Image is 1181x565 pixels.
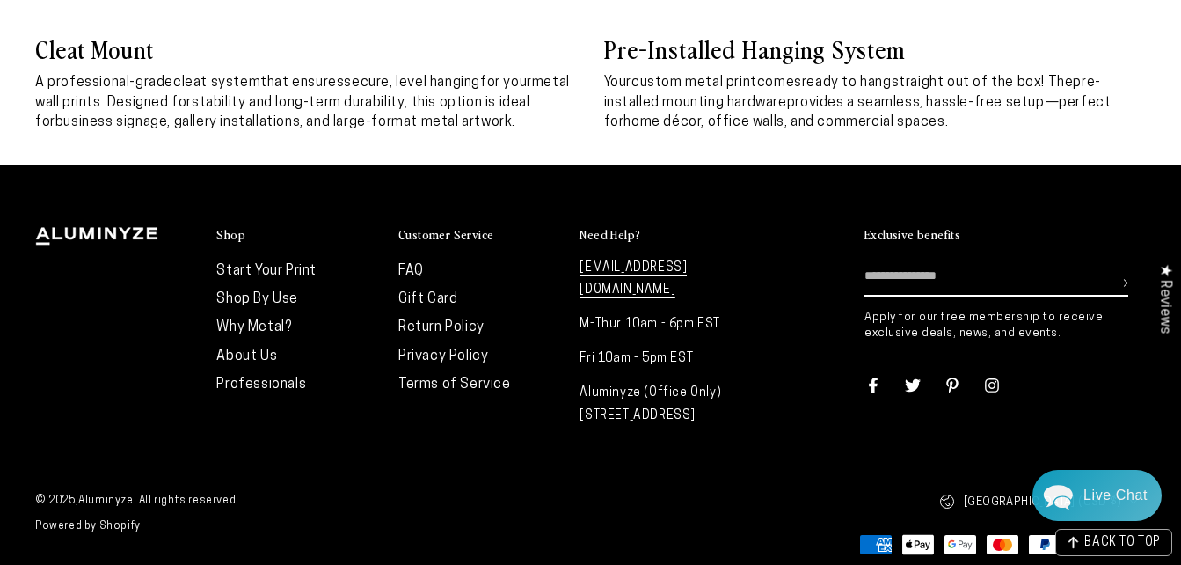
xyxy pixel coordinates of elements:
[398,320,485,334] a: Return Policy
[604,73,1147,132] p: Your comes straight out of the box! The provides a seamless, hassle-free setup—perfect for .
[35,488,591,515] small: © 2025, . All rights reserved.
[398,227,562,244] summary: Customer Service
[1117,257,1128,310] button: Subscribe
[78,495,133,506] a: Aluminyze
[604,33,1147,64] h3: Pre-Installed Hanging System
[580,348,743,370] p: Fri 10am - 5pm EST
[398,264,424,278] a: FAQ
[631,76,757,90] strong: custom metal print
[864,227,1146,244] summary: Exclusive benefits
[802,76,892,90] strong: ready to hang
[173,76,260,90] strong: cleat system
[344,76,480,90] strong: secure, level hanging
[580,227,743,244] summary: Need Help?
[864,310,1146,341] p: Apply for our free membership to receive exclusive deals, news, and events.
[1083,470,1148,521] div: Contact Us Directly
[398,349,488,363] a: Privacy Policy
[1084,537,1161,549] span: BACK TO TOP
[216,349,277,363] a: About Us
[192,96,405,110] strong: stability and long-term durability
[398,378,511,392] a: Terms of Service
[580,261,687,298] a: [EMAIL_ADDRESS][DOMAIN_NAME]
[1148,250,1181,348] div: Click to open Judge.me floating reviews tab
[35,521,141,532] a: Powered by Shopify
[964,492,1121,512] span: [GEOGRAPHIC_DATA] (USD $)
[35,73,578,132] p: A professional-grade that ensures for your . Designed for , this option is ideal for .
[35,76,570,109] strong: metal wall prints
[398,292,457,306] a: Gift Card
[216,227,245,243] h2: Shop
[216,227,380,244] summary: Shop
[864,227,960,243] h2: Exclusive benefits
[216,292,298,306] a: Shop By Use
[580,227,640,243] h2: Need Help?
[939,483,1146,521] button: [GEOGRAPHIC_DATA] (USD $)
[216,378,306,392] a: Professionals
[623,115,944,129] strong: home décor, office walls, and commercial spaces
[1032,470,1162,521] div: Chat widget toggle
[604,76,1101,109] strong: pre-installed mounting hardware
[398,227,493,243] h2: Customer Service
[216,320,291,334] a: Why Metal?
[216,264,317,278] a: Start Your Print
[580,313,743,335] p: M-Thur 10am - 6pm EST
[55,115,513,129] strong: business signage, gallery installations, and large-format metal artwork
[580,382,743,426] p: Aluminyze (Office Only) [STREET_ADDRESS]
[35,33,578,64] h3: Cleat Mount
